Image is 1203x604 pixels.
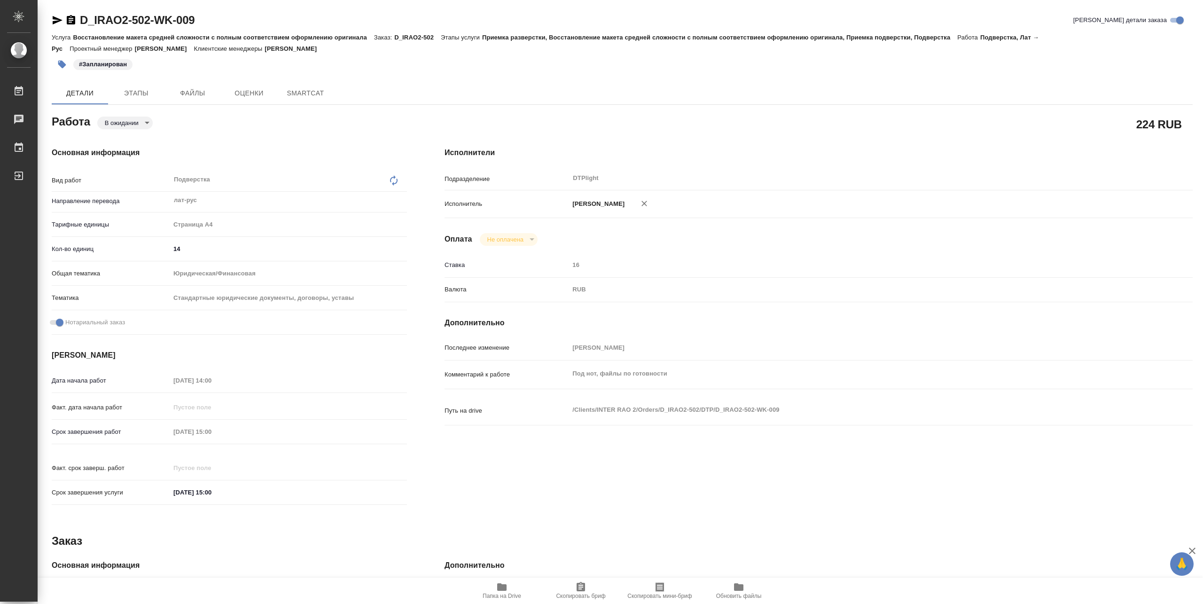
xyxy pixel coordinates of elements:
[170,290,407,306] div: Стандартные юридические документы, договоры, уставы
[445,174,569,184] p: Подразделение
[283,87,328,99] span: SmartCat
[170,266,407,282] div: Юридическая/Финансовая
[541,578,620,604] button: Скопировать бриф
[569,282,1130,298] div: RUB
[374,34,394,41] p: Заказ:
[445,285,569,294] p: Валюта
[170,425,252,439] input: Пустое поле
[957,34,980,41] p: Работа
[227,87,272,99] span: Оценки
[170,242,407,256] input: ✎ Введи что-нибудь
[569,402,1130,418] textarea: /Clients/INTER RAO 2/Orders/D_IRAO2-502/DTP/D_IRAO2-502-WK-009
[445,147,1193,158] h4: Исполнители
[445,343,569,353] p: Последнее изменение
[80,14,195,26] a: D_IRAO2-502-WK-009
[445,370,569,379] p: Комментарий к работе
[556,593,605,599] span: Скопировать бриф
[569,341,1130,354] input: Пустое поле
[70,45,134,52] p: Проектный менеджер
[569,258,1130,272] input: Пустое поле
[441,34,482,41] p: Этапы услуги
[627,593,692,599] span: Скопировать мини-бриф
[57,87,102,99] span: Детали
[445,260,569,270] p: Ставка
[52,176,170,185] p: Вид работ
[72,60,133,68] span: Запланирован
[1073,16,1167,25] span: [PERSON_NAME] детали заказа
[445,560,1193,571] h4: Дополнительно
[170,217,407,233] div: Страница А4
[79,60,127,69] p: #Запланирован
[634,193,655,214] button: Удалить исполнителя
[52,560,407,571] h4: Основная информация
[569,366,1130,382] textarea: Под нот, файлы по готовности
[65,318,125,327] span: Нотариальный заказ
[52,15,63,26] button: Скопировать ссылку для ЯМессенджера
[52,54,72,75] button: Добавить тэг
[102,119,141,127] button: В ожидании
[170,87,215,99] span: Файлы
[52,350,407,361] h4: [PERSON_NAME]
[445,317,1193,329] h4: Дополнительно
[1170,552,1194,576] button: 🙏
[114,87,159,99] span: Этапы
[394,34,441,41] p: D_IRAO2-502
[483,593,521,599] span: Папка на Drive
[52,427,170,437] p: Срок завершения работ
[52,533,82,549] h2: Заказ
[52,112,90,129] h2: Работа
[462,578,541,604] button: Папка на Drive
[480,233,538,246] div: В ожидании
[194,45,265,52] p: Клиентские менеджеры
[52,269,170,278] p: Общая тематика
[52,196,170,206] p: Направление перевода
[135,45,194,52] p: [PERSON_NAME]
[170,486,252,499] input: ✎ Введи что-нибудь
[445,199,569,209] p: Исполнитель
[569,199,625,209] p: [PERSON_NAME]
[52,488,170,497] p: Срок завершения услуги
[699,578,778,604] button: Обновить файлы
[1174,554,1190,574] span: 🙏
[170,461,252,475] input: Пустое поле
[170,374,252,387] input: Пустое поле
[52,293,170,303] p: Тематика
[52,376,170,385] p: Дата начала работ
[52,220,170,229] p: Тарифные единицы
[445,406,569,416] p: Путь на drive
[482,34,957,41] p: Приемка разверстки, Восстановление макета средней сложности с полным соответствием оформлению ори...
[52,34,73,41] p: Услуга
[52,244,170,254] p: Кол-во единиц
[265,45,324,52] p: [PERSON_NAME]
[445,234,472,245] h4: Оплата
[97,117,153,129] div: В ожидании
[52,463,170,473] p: Факт. срок заверш. работ
[65,15,77,26] button: Скопировать ссылку
[620,578,699,604] button: Скопировать мини-бриф
[1136,116,1182,132] h2: 224 RUB
[484,235,526,243] button: Не оплачена
[52,147,407,158] h4: Основная информация
[716,593,762,599] span: Обновить файлы
[73,34,374,41] p: Восстановление макета средней сложности с полным соответствием оформлению оригинала
[170,400,252,414] input: Пустое поле
[52,403,170,412] p: Факт. дата начала работ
